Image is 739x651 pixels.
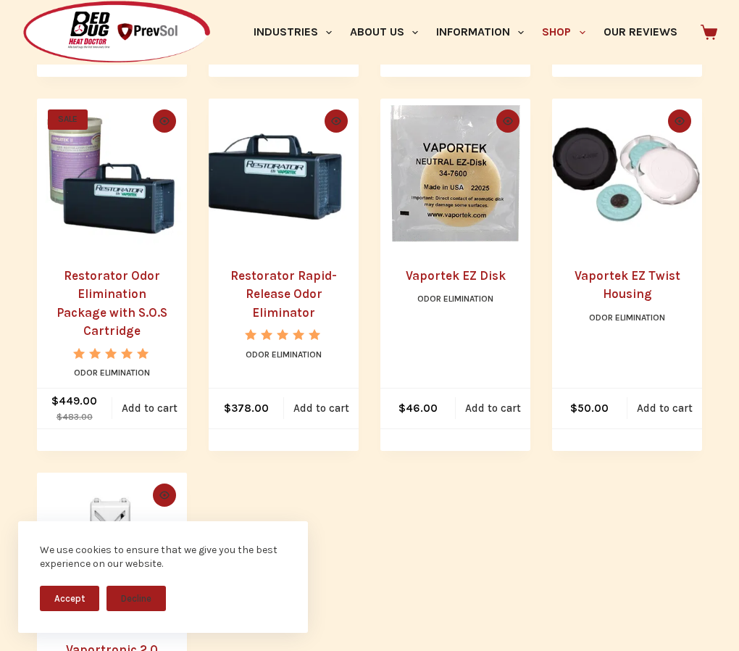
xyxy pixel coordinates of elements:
[496,109,519,133] button: Quick view toggle
[456,389,531,428] a: Add to cart: “Vaportek EZ Disk”
[230,268,337,320] a: Restorator Rapid-Release Odor Eliminator
[57,412,62,422] span: $
[417,294,493,304] a: Odor Elimination
[209,99,359,249] a: Restorator Rapid-Release Odor Eliminator
[380,99,530,249] picture: EZ-Disk-White1
[325,109,348,133] button: Quick view toggle
[40,543,286,571] div: We use cookies to ensure that we give you the best experience on our website.
[380,99,530,249] img: Vaportek EZ Disk
[575,268,680,302] a: Vaportek EZ Twist Housing
[245,329,322,373] span: Rated out of 5
[398,402,438,415] bdi: 46.00
[406,268,506,283] a: Vaportek EZ Disk
[570,402,577,415] span: $
[40,586,99,611] button: Accept
[37,99,187,249] a: Restorator Odor Elimination Package with S.O.S Cartridge
[107,586,166,611] button: Decline
[12,6,55,49] button: Open LiveChat chat widget
[398,402,406,415] span: $
[73,348,151,359] div: Rated 5.00 out of 5
[570,402,609,415] bdi: 50.00
[552,99,702,249] a: Vaportek EZ Twist Housing
[51,394,97,407] bdi: 449.00
[224,402,231,415] span: $
[246,349,322,360] a: Odor Elimination
[284,389,359,428] a: Add to cart: “Restorator Rapid-Release Odor Eliminator”
[224,402,269,415] bdi: 378.00
[73,348,151,392] span: Rated out of 5
[153,484,176,507] button: Quick view toggle
[112,389,188,428] a: Add to cart: “Restorator Odor Elimination Package with S.O.S Cartridge”
[57,412,93,422] bdi: 483.00
[153,109,176,133] button: Quick view toggle
[51,394,59,407] span: $
[48,109,88,130] span: SALE
[589,312,665,323] a: Odor Elimination
[74,368,150,378] a: Odor Elimination
[245,329,322,340] div: Rated 5.00 out of 5
[627,389,703,428] a: Add to cart: “Vaportek EZ Twist Housing”
[668,109,691,133] button: Quick view toggle
[37,473,187,623] a: Vaportronic 2.0
[57,268,167,339] a: Restorator Odor Elimination Package with S.O.S Cartridge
